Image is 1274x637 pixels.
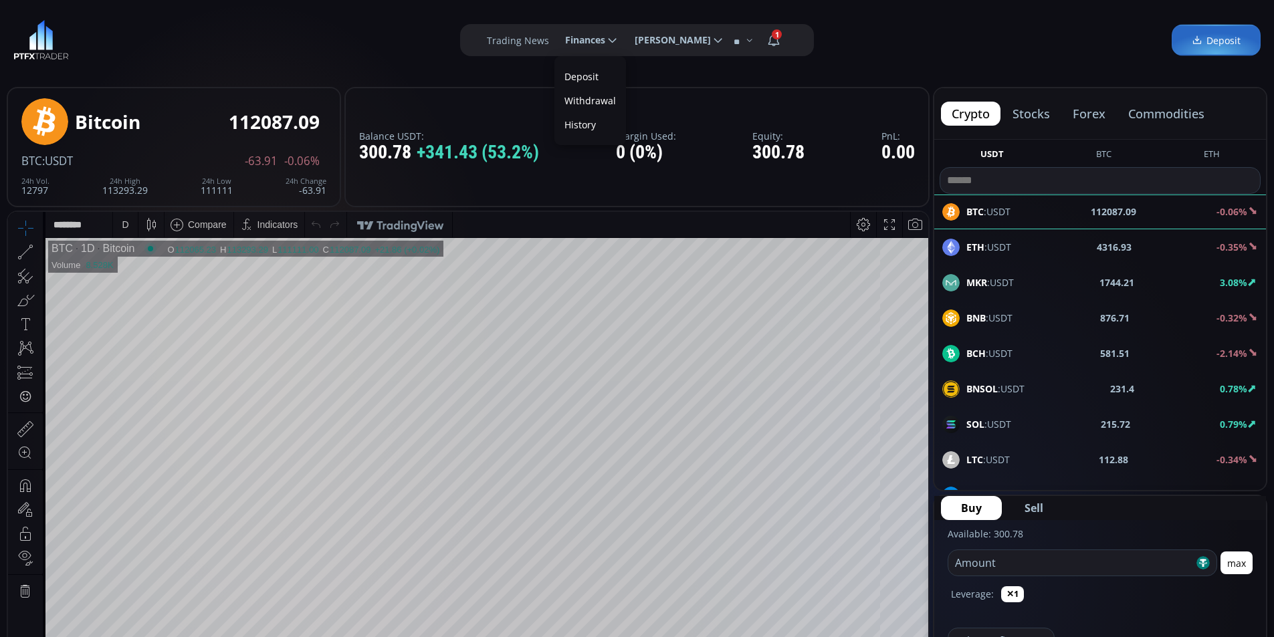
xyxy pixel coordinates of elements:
a: Deposit [558,66,623,87]
label: Equity: [752,131,805,141]
span: -63.91 [245,155,278,167]
span: :USDT [966,240,1011,254]
div: log [873,537,885,548]
b: 1744.21 [1099,275,1134,289]
span: Finances [556,27,605,53]
b: 231.4 [1110,382,1134,396]
div: 24h Change [286,177,326,185]
div: Volume [43,48,72,58]
div: Toggle Log Scale [868,530,890,555]
b: -2.14% [1216,347,1247,360]
label: Margin Used: [616,131,676,141]
span: 14:08:08 (UTC) [768,537,832,548]
span: :USDT [966,417,1011,431]
div: 111111.00 [270,33,310,43]
b: 24.99 [1106,488,1130,502]
span: Sell [1025,500,1043,516]
b: BCH [966,347,986,360]
div: 0 (0%) [616,142,676,163]
label: Leverage: [951,587,994,601]
b: -1.19% [1216,489,1247,501]
div: 113293.29 [219,33,259,43]
div: O [159,33,167,43]
div: 300.78 [752,142,805,163]
div: -63.91 [286,177,326,195]
button: ✕1 [1001,586,1024,602]
button: forex [1062,102,1116,126]
div: Bitcoin [75,112,140,132]
b: DASH [966,489,992,501]
button: BTC [1091,148,1117,164]
div: 24h Low [201,177,233,185]
div: 300.78 [359,142,539,163]
button: USDT [975,148,1009,164]
img: LOGO [13,20,69,60]
span: Deposit [1192,33,1241,47]
div: 24h Vol. [21,177,49,185]
b: 3.08% [1220,276,1247,289]
div: Go to [179,530,201,555]
button: 14:08:08 (UTC) [763,530,837,555]
span: :USDT [966,275,1014,289]
div: Indicators [249,7,290,18]
b: LTC [966,453,983,466]
div: 1m [109,537,122,548]
b: ETH [966,241,984,253]
div: +21.86 (+0.02%) [366,33,431,43]
div: 12797 [21,177,49,195]
div: 112087.09 [229,112,320,132]
span: :USDT [966,311,1013,325]
label: Trading News [487,33,549,47]
div: 112065.23 [167,33,208,43]
span: :USDT [966,488,1019,502]
b: -0.34% [1216,453,1247,466]
button: max [1220,551,1253,574]
div: Toggle Auto Scale [890,530,918,555]
div: 24h High [102,177,148,185]
b: 0.78% [1220,382,1247,395]
b: 581.51 [1100,346,1130,360]
b: BNB [966,311,986,324]
div: 1d [151,537,162,548]
span: Buy [961,500,982,516]
div: Hide Drawings Toolbar [31,499,37,517]
span: BTC [21,153,42,168]
b: 0.79% [1220,418,1247,430]
b: 876.71 [1100,311,1130,325]
span: :USDT [966,346,1013,360]
span: [PERSON_NAME] [625,27,711,53]
a: Deposit [1172,25,1261,56]
b: 215.72 [1101,417,1130,431]
div: Market open [136,31,148,43]
b: 4316.93 [1097,240,1132,254]
button: ETH [1198,148,1225,164]
div: 5d [132,537,142,548]
div: 8.528K [78,48,105,58]
div: C [315,33,322,43]
span: +341.43 (53.2%) [417,142,539,163]
a: History [558,114,623,135]
button: Buy [941,496,1002,520]
label: Balance USDT: [359,131,539,141]
label: PnL: [881,131,915,141]
b: 112.88 [1099,453,1128,467]
span: :USDT [966,453,1010,467]
button: stocks [1002,102,1061,126]
b: BNSOL [966,382,998,395]
div: 111111 [201,177,233,195]
b: -0.35% [1216,241,1247,253]
div: Compare [180,7,219,18]
button: Sell [1004,496,1063,520]
div: 5y [48,537,58,548]
b: MKR [966,276,987,289]
div: BTC [43,31,65,43]
div: 1D [65,31,86,43]
label: Withdrawal [558,90,623,111]
div: 113293.29 [102,177,148,195]
div: 112087.09 [322,33,362,43]
div: auto [895,537,913,548]
div: 1y [68,537,78,548]
div: 0.00 [881,142,915,163]
button: commodities [1118,102,1215,126]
